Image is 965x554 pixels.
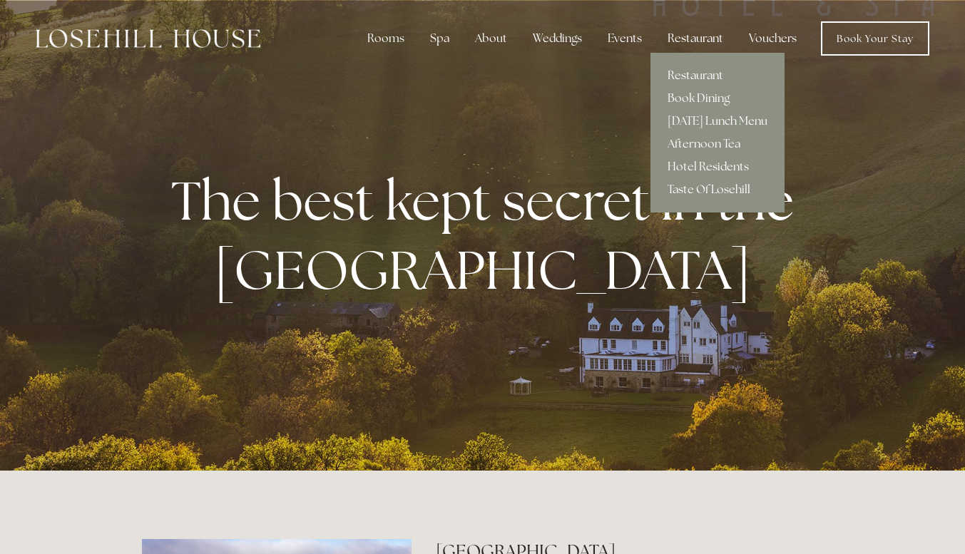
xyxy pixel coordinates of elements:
a: Taste Of Losehill [650,178,785,201]
div: Restaurant [656,24,735,53]
strong: The best kept secret in the [GEOGRAPHIC_DATA] [171,165,805,305]
a: Afternoon Tea [650,133,785,155]
img: Losehill House [36,29,260,48]
a: Book Dining [650,87,785,110]
a: [DATE] Lunch Menu [650,110,785,133]
a: Restaurant [650,64,785,87]
div: Spa [419,24,461,53]
div: Rooms [356,24,416,53]
div: About [464,24,519,53]
div: Weddings [521,24,593,53]
a: Hotel Residents [650,155,785,178]
div: Events [596,24,653,53]
a: Book Your Stay [821,21,929,56]
a: Vouchers [737,24,808,53]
